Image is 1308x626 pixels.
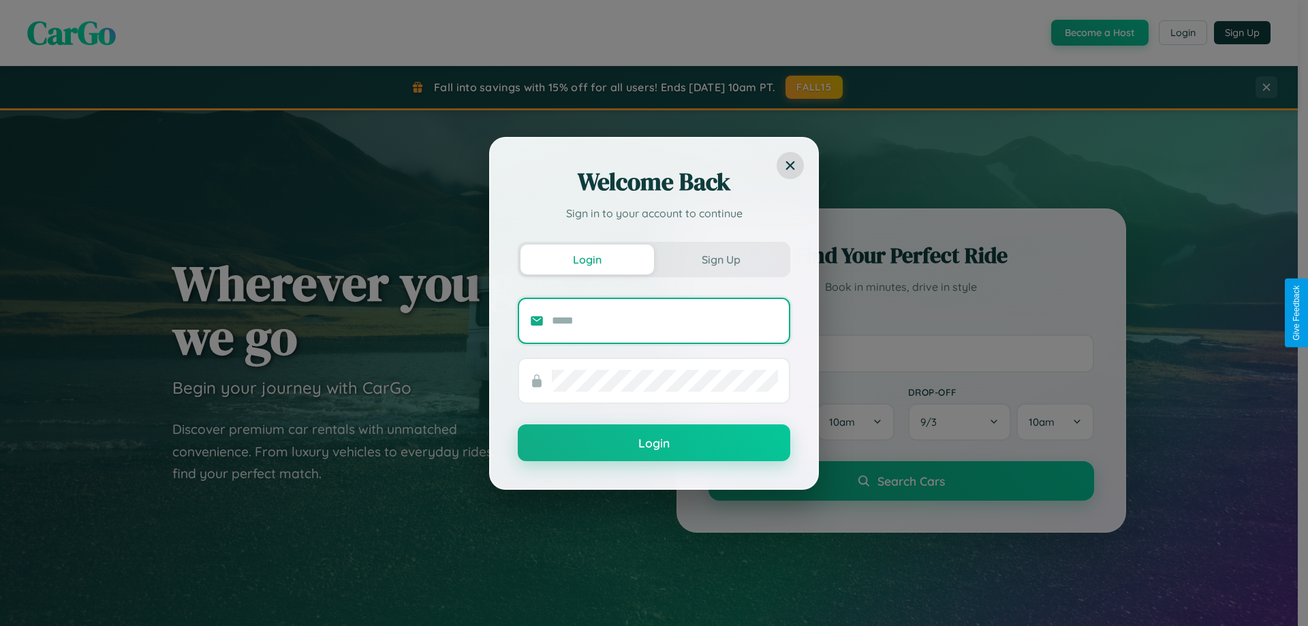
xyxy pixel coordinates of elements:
[520,245,654,275] button: Login
[654,245,788,275] button: Sign Up
[1292,285,1301,341] div: Give Feedback
[518,205,790,221] p: Sign in to your account to continue
[518,424,790,461] button: Login
[518,166,790,198] h2: Welcome Back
